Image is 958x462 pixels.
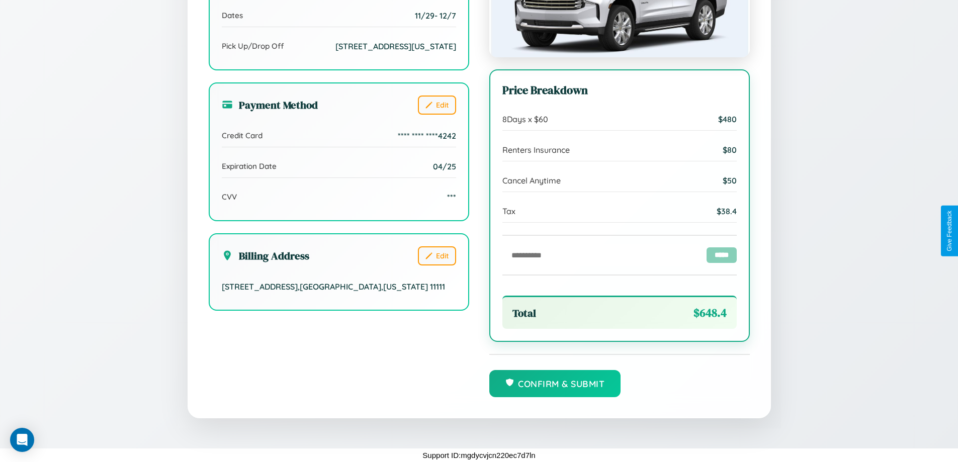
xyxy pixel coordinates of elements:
[723,145,737,155] span: $ 80
[489,370,621,397] button: Confirm & Submit
[502,206,515,216] span: Tax
[433,161,456,171] span: 04/25
[946,211,953,251] div: Give Feedback
[718,114,737,124] span: $ 480
[723,175,737,186] span: $ 50
[335,41,456,51] span: [STREET_ADDRESS][US_STATE]
[222,131,263,140] span: Credit Card
[415,11,456,21] span: 11 / 29 - 12 / 7
[222,248,309,263] h3: Billing Address
[222,41,284,51] span: Pick Up/Drop Off
[418,246,456,265] button: Edit
[222,282,445,292] span: [STREET_ADDRESS] , [GEOGRAPHIC_DATA] , [US_STATE] 11111
[502,175,561,186] span: Cancel Anytime
[222,192,237,202] span: CVV
[418,96,456,115] button: Edit
[512,306,536,320] span: Total
[502,145,570,155] span: Renters Insurance
[10,428,34,452] div: Open Intercom Messenger
[222,11,243,20] span: Dates
[693,305,727,321] span: $ 648.4
[422,448,535,462] p: Support ID: mgdycvjcn220ec7d7ln
[717,206,737,216] span: $ 38.4
[502,114,548,124] span: 8 Days x $ 60
[502,82,737,98] h3: Price Breakdown
[222,98,318,112] h3: Payment Method
[222,161,277,171] span: Expiration Date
